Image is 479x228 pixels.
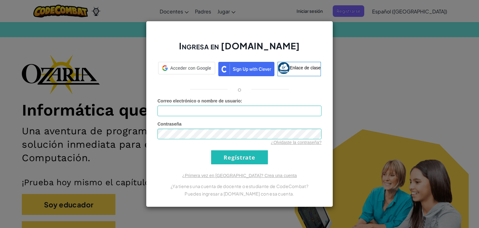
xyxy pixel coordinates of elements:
font: Ingresa en [DOMAIN_NAME] [179,40,300,51]
font: o [238,86,241,93]
font: : [241,98,242,103]
font: Acceder con Google [170,66,211,71]
font: Contraseña [157,121,181,126]
a: ¿Primera vez en [GEOGRAPHIC_DATA]? Crea una cuenta [182,173,297,178]
font: Correo electrónico o nombre de usuario [157,98,241,103]
a: ¿Olvidaste la contraseña? [271,140,322,145]
font: Enlace de clase [290,65,321,70]
input: Regístrate [211,150,268,164]
img: classlink-logo-small.png [278,62,290,74]
a: Acceder con Google [158,62,215,76]
img: clever_sso_button@2x.png [218,62,274,76]
font: Puedes ingresar a [DOMAIN_NAME] con esa cuenta. [185,191,294,196]
div: Acceder con Google [158,62,215,74]
font: ¿Ya tienes una cuenta de docente o estudiante de CodeCombat? [171,183,308,189]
